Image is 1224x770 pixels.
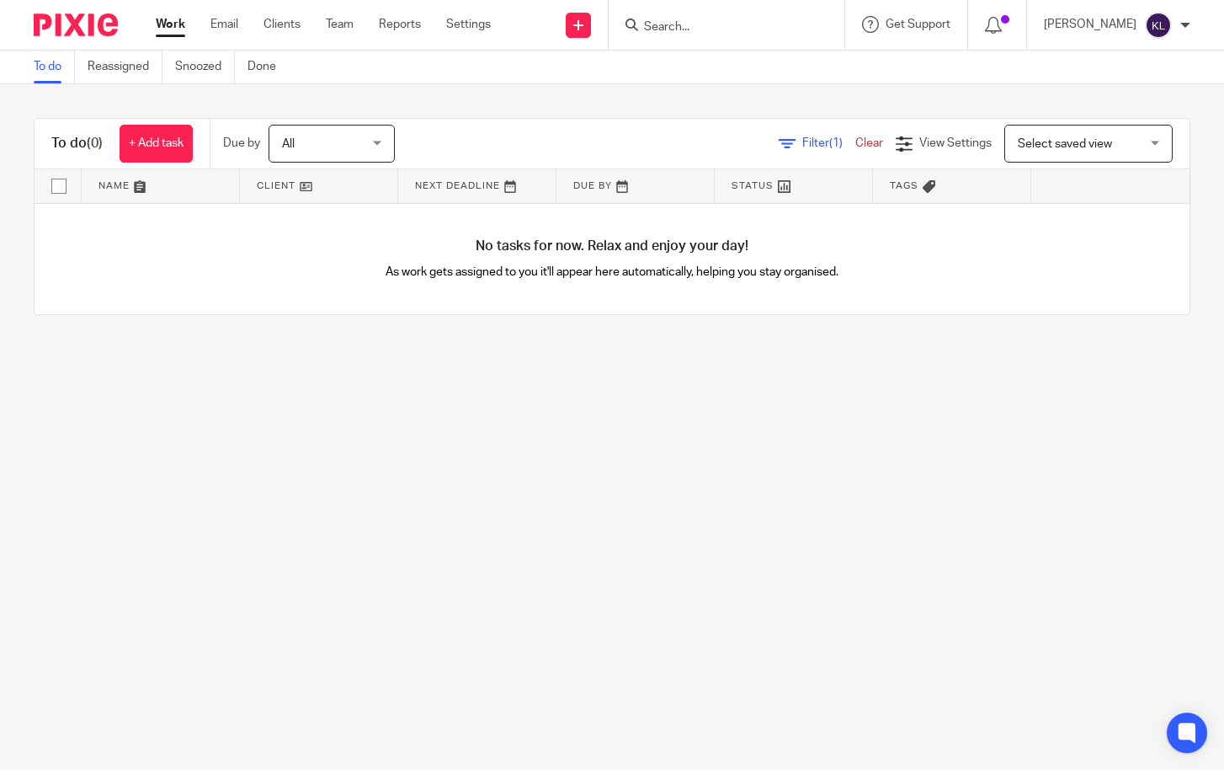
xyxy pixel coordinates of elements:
a: Snoozed [175,51,235,83]
span: All [282,138,295,150]
span: View Settings [919,137,992,149]
span: Select saved view [1018,138,1112,150]
a: Clear [855,137,883,149]
a: Clients [263,16,301,33]
a: Done [247,51,289,83]
span: Tags [890,181,918,190]
a: To do [34,51,75,83]
a: Reports [379,16,421,33]
span: Filter [802,137,855,149]
a: Settings [446,16,491,33]
p: As work gets assigned to you it'll appear here automatically, helping you stay organised. [323,264,901,281]
img: svg%3E [1145,12,1172,39]
img: Pixie [34,13,118,36]
a: Team [326,16,354,33]
a: Reassigned [88,51,162,83]
a: Work [156,16,185,33]
h1: To do [51,135,103,152]
p: Due by [223,135,260,152]
a: Email [210,16,238,33]
span: Get Support [886,19,950,30]
input: Search [642,20,794,35]
h4: No tasks for now. Relax and enjoy your day! [35,238,1189,255]
p: [PERSON_NAME] [1044,16,1136,33]
span: (1) [829,137,843,149]
span: (0) [87,136,103,150]
a: + Add task [120,125,193,163]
